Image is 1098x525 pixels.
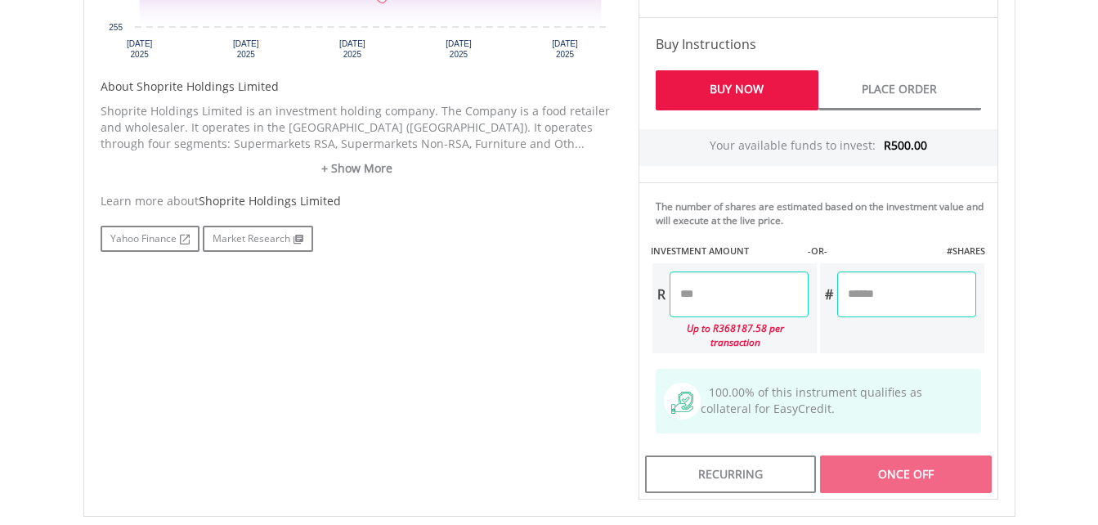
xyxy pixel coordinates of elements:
[101,79,614,95] h5: About Shoprite Holdings Limited
[639,129,997,166] div: Your available funds to invest:
[701,384,922,416] span: 100.00% of this instrument qualifies as collateral for EasyCredit.
[109,23,123,32] text: 255
[233,39,259,59] text: [DATE] 2025
[656,70,818,110] a: Buy Now
[656,34,981,54] h4: Buy Instructions
[651,245,749,258] label: INVESTMENT AMOUNT
[818,70,981,110] a: Place Order
[126,39,152,59] text: [DATE] 2025
[101,226,199,252] a: Yahoo Finance
[203,226,313,252] a: Market Research
[101,193,614,209] div: Learn more about
[552,39,578,59] text: [DATE] 2025
[808,245,827,258] label: -OR-
[101,103,614,152] p: Shoprite Holdings Limited is an investment holding company. The Company is a food retailer and wh...
[645,455,816,493] div: Recurring
[671,392,693,414] img: collateral-qualifying-green.svg
[820,455,991,493] div: Once Off
[656,200,991,227] div: The number of shares are estimated based on the investment value and will execute at the live price.
[101,160,614,177] a: + Show More
[652,317,809,353] div: Up to R368187.58 per transaction
[199,193,341,209] span: Shoprite Holdings Limited
[339,39,365,59] text: [DATE] 2025
[884,137,927,153] span: R500.00
[820,271,837,317] div: #
[446,39,472,59] text: [DATE] 2025
[652,271,670,317] div: R
[947,245,985,258] label: #SHARES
